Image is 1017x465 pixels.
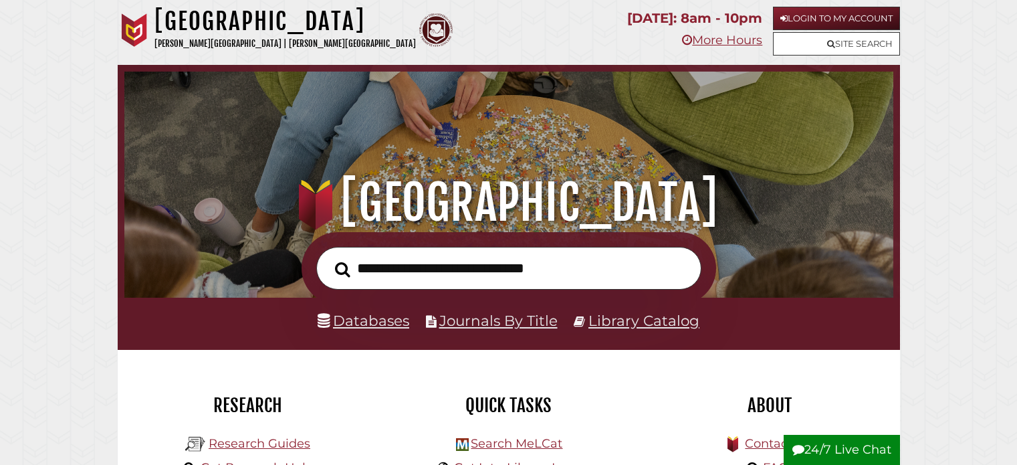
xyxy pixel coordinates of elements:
[328,258,357,281] button: Search
[185,434,205,454] img: Hekman Library Logo
[139,173,877,232] h1: [GEOGRAPHIC_DATA]
[682,33,762,48] a: More Hours
[388,394,629,417] h2: Quick Tasks
[745,436,811,451] a: Contact Us
[773,32,900,56] a: Site Search
[649,394,890,417] h2: About
[128,394,368,417] h2: Research
[335,261,350,277] i: Search
[439,312,558,329] a: Journals By Title
[773,7,900,30] a: Login to My Account
[209,436,310,451] a: Research Guides
[154,36,416,52] p: [PERSON_NAME][GEOGRAPHIC_DATA] | [PERSON_NAME][GEOGRAPHIC_DATA]
[419,13,453,47] img: Calvin Theological Seminary
[588,312,699,329] a: Library Catalog
[154,7,416,36] h1: [GEOGRAPHIC_DATA]
[627,7,762,30] p: [DATE]: 8am - 10pm
[456,438,469,451] img: Hekman Library Logo
[118,13,151,47] img: Calvin University
[471,436,562,451] a: Search MeLCat
[318,312,409,329] a: Databases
